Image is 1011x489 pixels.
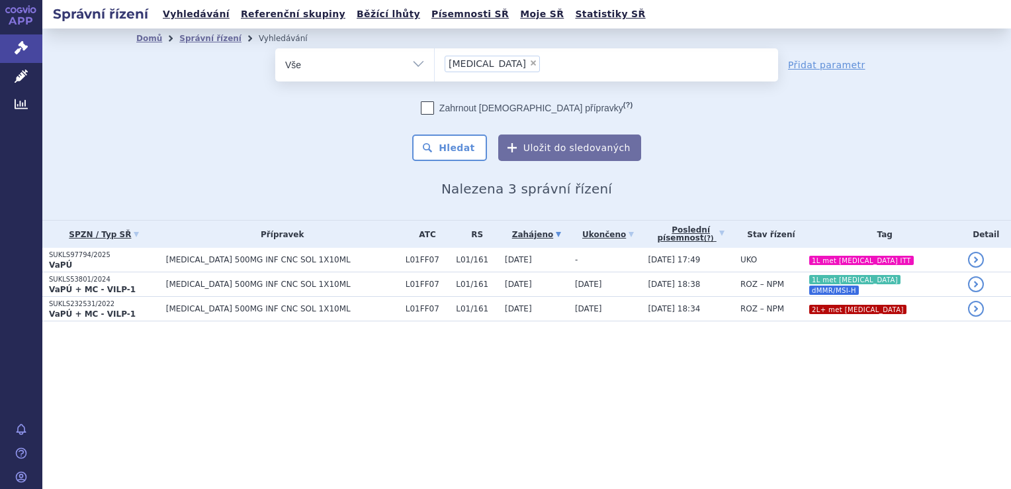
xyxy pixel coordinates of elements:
[449,59,526,68] span: [MEDICAL_DATA]
[788,58,865,72] a: Přidat parametr
[136,34,162,43] a: Domů
[49,225,159,244] a: SPZN / Typ SŘ
[809,275,901,284] i: 1L met [MEDICAL_DATA]
[740,304,784,313] span: ROZ – NPM
[704,235,714,243] abbr: (?)
[456,255,498,264] span: L01/161
[49,260,72,270] strong: VaPÚ
[49,299,159,309] p: SUKLS232531/2022
[648,255,700,264] span: [DATE] 17:49
[456,280,498,289] span: L01/161
[505,225,568,244] a: Zahájeno
[166,255,399,264] span: [MEDICAL_DATA] 500MG INF CNC SOL 1X10ML
[623,101,633,109] abbr: (?)
[427,5,513,23] a: Písemnosti SŘ
[237,5,349,23] a: Referenční skupiny
[809,305,906,314] i: 2L+ met [MEDICAL_DATA]
[456,304,498,313] span: L01/161
[740,255,757,264] span: UKO
[49,275,159,284] p: SUKLS53801/2024
[575,304,602,313] span: [DATE]
[544,55,551,72] input: [MEDICAL_DATA]
[412,135,487,161] button: Hledat
[406,304,449,313] span: L01FF07
[49,285,136,294] strong: VaPÚ + MC - VILP-1
[968,276,984,292] a: detail
[49,309,136,319] strong: VaPÚ + MC - VILP-1
[968,252,984,268] a: detail
[575,225,642,244] a: Ukončeno
[529,59,537,67] span: ×
[505,280,532,289] span: [DATE]
[166,280,399,289] span: [MEDICAL_DATA] 500MG INF CNC SOL 1X10ML
[575,255,578,264] span: -
[259,28,325,48] li: Vyhledávání
[49,250,159,260] p: SUKLS97794/2025
[179,34,242,43] a: Správní řízení
[961,221,1011,248] th: Detail
[399,221,449,248] th: ATC
[505,304,532,313] span: [DATE]
[648,304,700,313] span: [DATE] 18:34
[406,255,449,264] span: L01FF07
[648,280,700,289] span: [DATE] 18:38
[575,280,602,289] span: [DATE]
[441,181,612,197] span: Nalezena 3 správní řízení
[802,221,961,248] th: Tag
[734,221,802,248] th: Stav řízení
[505,255,532,264] span: [DATE]
[159,221,399,248] th: Přípravek
[968,301,984,317] a: detail
[421,101,633,115] label: Zahrnout [DEMOGRAPHIC_DATA] přípravky
[159,5,234,23] a: Vyhledávání
[648,221,733,248] a: Poslednípísemnost(?)
[809,286,859,295] i: dMMR/MSI-H
[166,304,399,313] span: [MEDICAL_DATA] 500MG INF CNC SOL 1X10ML
[809,256,914,265] i: 1L met [MEDICAL_DATA] ITT
[42,5,159,23] h2: Správní řízení
[516,5,568,23] a: Moje SŘ
[353,5,424,23] a: Běžící lhůty
[449,221,498,248] th: RS
[740,280,784,289] span: ROZ – NPM
[571,5,649,23] a: Statistiky SŘ
[406,280,449,289] span: L01FF07
[498,135,641,161] button: Uložit do sledovaných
